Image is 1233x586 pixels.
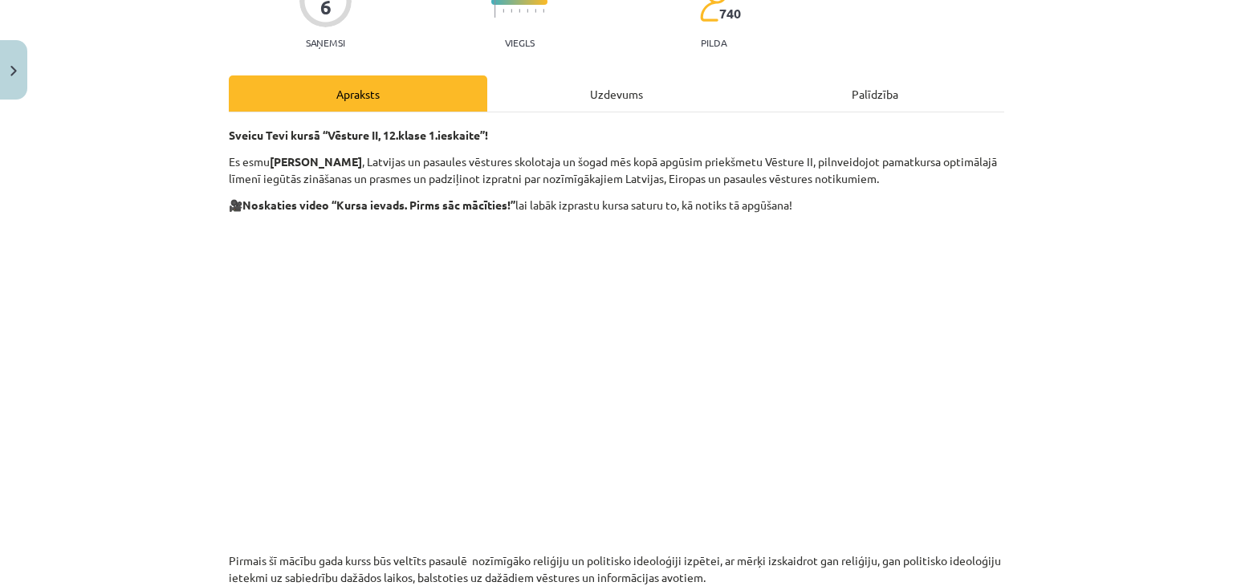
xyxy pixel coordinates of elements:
img: icon-close-lesson-0947bae3869378f0d4975bcd49f059093ad1ed9edebbc8119c70593378902aed.svg [10,66,17,76]
img: icon-short-line-57e1e144782c952c97e751825c79c345078a6d821885a25fce030b3d8c18986b.svg [535,9,536,13]
p: Es esmu , Latvijas un pasaules vēstures skolotaja un šogad mēs kopā apgūsim priekšmetu Vēsture II... [229,153,1004,187]
img: icon-short-line-57e1e144782c952c97e751825c79c345078a6d821885a25fce030b3d8c18986b.svg [503,9,504,13]
p: 🎥 lai labāk izprastu kursa saturu to, kā notiks tā apgūšana! [229,197,1004,214]
span: 740 [719,6,741,21]
strong: Sveicu Tevi kursā “Vēsture II, 12.klase 1.ieskaite”! [229,128,488,142]
strong: Noskaties video “Kursa ievads. Pirms sāc mācīties!” [242,197,515,212]
img: icon-short-line-57e1e144782c952c97e751825c79c345078a6d821885a25fce030b3d8c18986b.svg [511,9,512,13]
p: pilda [701,37,726,48]
strong: [PERSON_NAME] [270,154,362,169]
p: Viegls [505,37,535,48]
div: Uzdevums [487,75,746,112]
p: Saņemsi [299,37,352,48]
div: Apraksts [229,75,487,112]
img: icon-short-line-57e1e144782c952c97e751825c79c345078a6d821885a25fce030b3d8c18986b.svg [519,9,520,13]
div: Palīdzība [746,75,1004,112]
p: Pirmais šī mācību gada kurss būs veltīts pasaulē nozīmīgāko reliģiju un politisko ideoloģiji izpē... [229,552,1004,586]
img: icon-short-line-57e1e144782c952c97e751825c79c345078a6d821885a25fce030b3d8c18986b.svg [543,9,544,13]
img: icon-short-line-57e1e144782c952c97e751825c79c345078a6d821885a25fce030b3d8c18986b.svg [527,9,528,13]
